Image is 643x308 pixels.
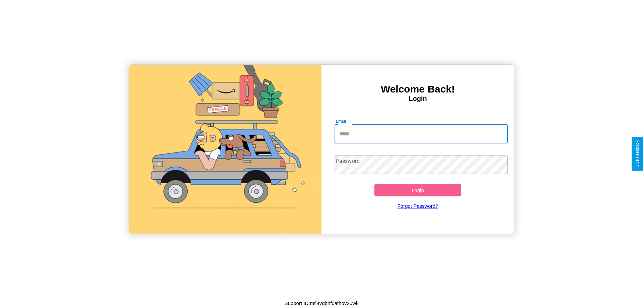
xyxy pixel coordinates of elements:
[336,118,346,124] label: Email
[129,65,321,234] img: gif
[321,95,514,103] h4: Login
[285,299,359,308] p: Support ID: mfi4vqbhf0athov20wk
[374,184,461,196] button: Login
[331,196,505,215] a: Forgot Password?
[635,140,640,168] div: Give Feedback
[321,83,514,95] h3: Welcome Back!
